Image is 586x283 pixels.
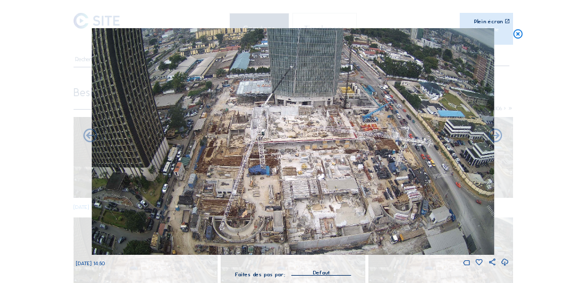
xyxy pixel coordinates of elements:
[82,127,99,145] i: Forward
[235,271,285,277] div: Faites des pas par:
[474,18,503,24] div: Plein écran
[91,28,494,255] img: Image
[313,267,330,278] div: Défaut
[76,260,105,266] span: [DATE] 14:50
[487,127,504,145] i: Back
[291,267,351,275] div: Défaut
